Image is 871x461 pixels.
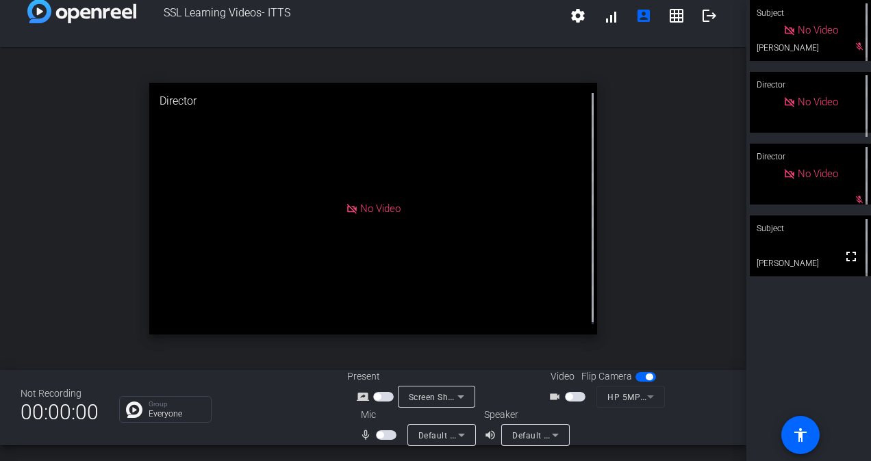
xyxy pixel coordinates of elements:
span: Flip Camera [581,369,632,384]
span: Screen Sharing [409,391,469,402]
mat-icon: videocam_outline [548,388,565,405]
mat-icon: accessibility [792,427,809,443]
div: Director [750,72,871,98]
p: Everyone [149,410,204,418]
span: 00:00:00 [21,395,99,429]
div: Mic [347,408,484,422]
span: Default - Microphone (Realtek(R) Audio) [418,430,577,440]
div: Present [347,369,484,384]
mat-icon: settings [570,8,586,24]
span: Video [551,369,575,384]
span: No Video [798,168,838,180]
p: Group [149,401,204,408]
span: No Video [798,96,838,108]
mat-icon: mic_none [359,427,376,443]
div: Not Recording [21,386,99,401]
span: Default - Speakers (Realtek(R) Audio) [512,430,660,440]
mat-icon: screen_share_outline [357,388,373,405]
mat-icon: logout [701,8,718,24]
mat-icon: grid_on [668,8,685,24]
mat-icon: volume_up [484,427,501,443]
mat-icon: fullscreen [843,248,859,265]
div: Subject [750,215,871,241]
mat-icon: account_box [635,8,652,24]
span: No Video [798,24,838,36]
img: Chat Icon [126,401,142,418]
div: Director [750,144,871,170]
div: Speaker [484,408,566,422]
div: Director [149,83,597,120]
span: No Video [360,202,401,215]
